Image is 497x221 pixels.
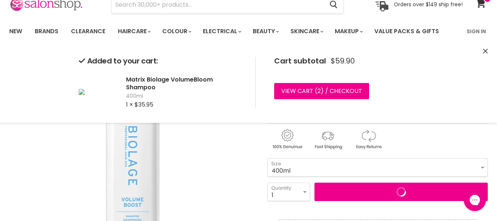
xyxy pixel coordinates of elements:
[79,57,244,65] h2: Added to your cart:
[65,24,111,39] a: Clearance
[308,128,347,151] img: shipping.gif
[349,128,388,151] img: returns.gif
[274,83,369,99] a: View cart (2) / Checkout
[483,48,488,55] button: Close
[4,21,453,42] ul: Main menu
[126,93,244,100] span: 400ml
[394,1,463,8] p: Orders over $149 ship free!
[268,183,310,201] select: Quantity
[268,128,307,151] img: genuine.gif
[274,56,326,66] span: Cart subtotal
[285,24,328,39] a: Skincare
[112,24,155,39] a: Haircare
[369,24,445,39] a: Value Packs & Gifts
[247,24,283,39] a: Beauty
[126,100,133,109] span: 1 ×
[460,186,490,214] iframe: Gorgias live chat messenger
[317,87,321,95] span: 2
[462,24,490,39] a: Sign In
[157,24,196,39] a: Colour
[329,24,367,39] a: Makeup
[135,100,153,109] span: $35.95
[331,57,355,65] span: $59.90
[29,24,64,39] a: Brands
[79,89,85,95] img: Matrix Biolage VolumeBloom Shampoo
[197,24,246,39] a: Electrical
[4,24,28,39] a: New
[126,76,244,91] h2: Matrix Biolage VolumeBloom Shampoo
